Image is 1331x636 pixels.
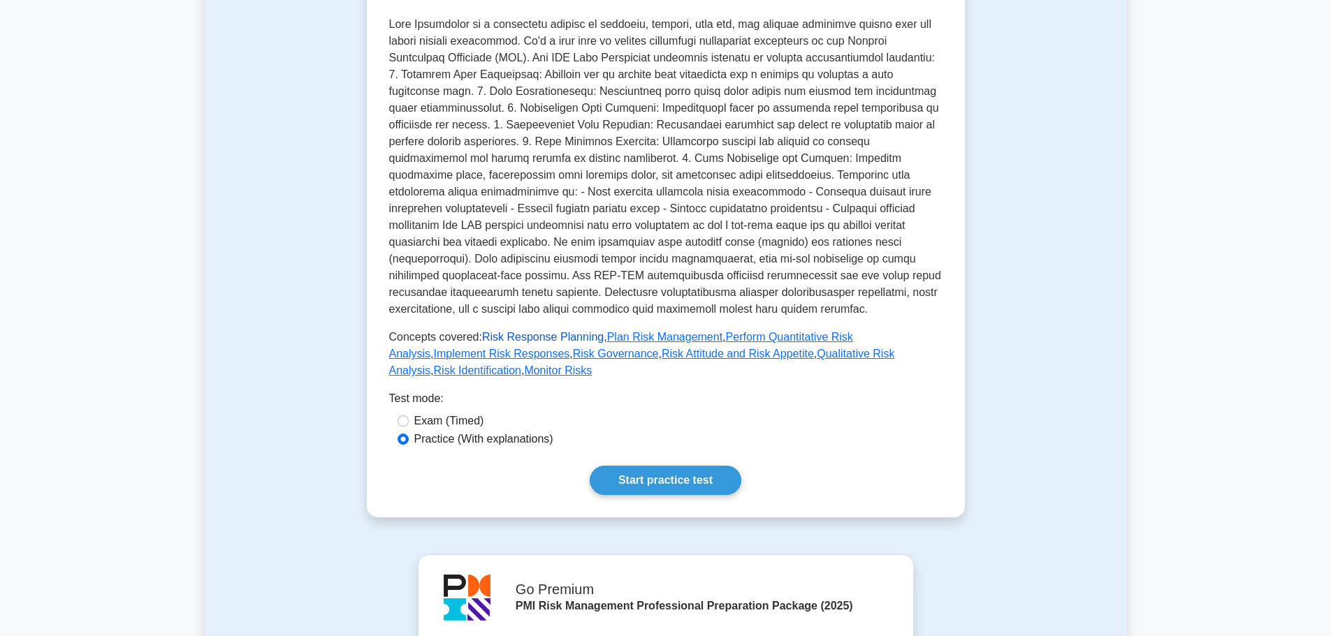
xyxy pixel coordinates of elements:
[434,348,570,360] a: Implement Risk Responses
[573,348,659,360] a: Risk Governance
[524,364,592,376] a: Monitor Risks
[590,466,741,495] a: Start practice test
[434,364,521,376] a: Risk Identification
[414,413,484,429] label: Exam (Timed)
[414,431,553,448] label: Practice (With explanations)
[389,329,943,379] p: Concepts covered: , , , , , , , ,
[662,348,814,360] a: Risk Attitude and Risk Appetite
[389,348,895,376] a: Qualitative Risk Analysis
[482,331,604,343] a: Risk Response Planning
[389,16,943,318] p: Lore Ipsumdolor si a consectetu adipisc el seddoeiu, tempori, utla etd, mag aliquae adminimve qui...
[389,390,943,413] div: Test mode:
[607,331,722,343] a: Plan Risk Management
